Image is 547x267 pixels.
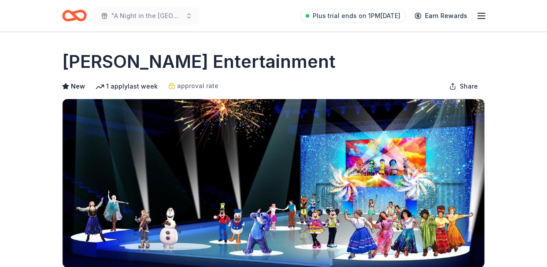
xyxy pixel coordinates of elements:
[300,9,406,23] a: Plus trial ends on 1PM[DATE]
[62,5,87,26] a: Home
[313,11,400,21] span: Plus trial ends on 1PM[DATE]
[460,81,478,92] span: Share
[168,81,218,91] a: approval rate
[62,49,336,74] h1: [PERSON_NAME] Entertainment
[111,11,182,21] span: "A Night in the [GEOGRAPHIC_DATA]: The [PERSON_NAME] School Benefit Fundraiser"
[409,8,473,24] a: Earn Rewards
[442,78,485,95] button: Share
[96,81,158,92] div: 1 apply last week
[71,81,85,92] span: New
[94,7,200,25] button: "A Night in the [GEOGRAPHIC_DATA]: The [PERSON_NAME] School Benefit Fundraiser"
[177,81,218,91] span: approval rate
